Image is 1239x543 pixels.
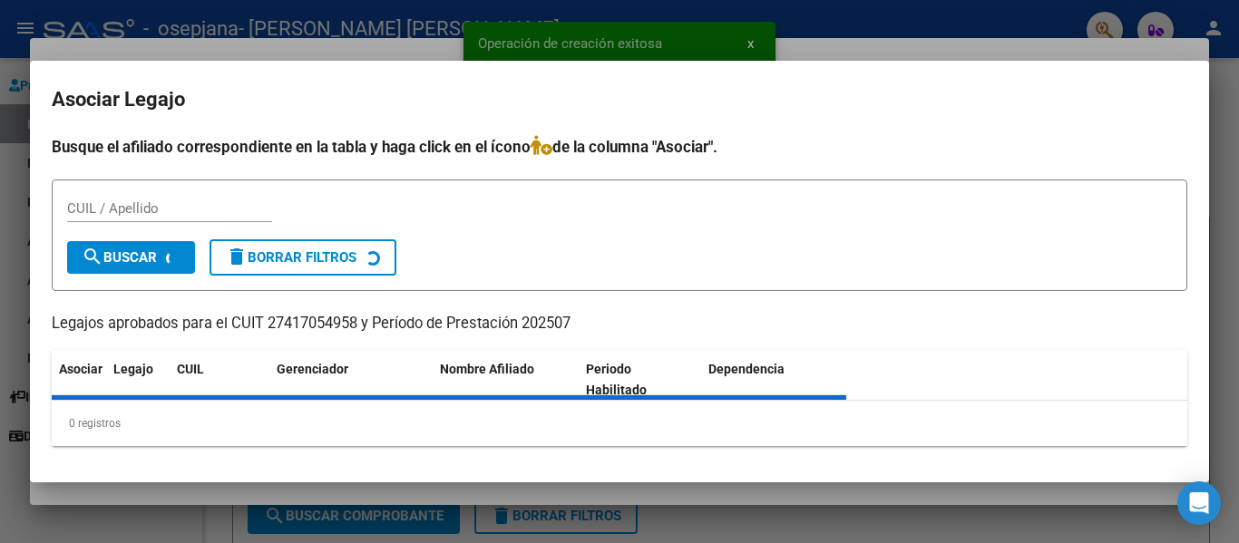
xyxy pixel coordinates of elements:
span: Nombre Afiliado [440,362,534,376]
span: CUIL [177,362,204,376]
span: Buscar [82,249,157,266]
datatable-header-cell: Nombre Afiliado [433,350,579,410]
button: Buscar [67,241,195,274]
div: Open Intercom Messenger [1177,481,1221,525]
h2: Asociar Legajo [52,82,1187,117]
span: Dependencia [708,362,785,376]
datatable-header-cell: Legajo [106,350,170,410]
p: Legajos aprobados para el CUIT 27417054958 y Período de Prestación 202507 [52,313,1187,335]
mat-icon: search [82,246,103,267]
span: Legajo [113,362,153,376]
datatable-header-cell: Periodo Habilitado [579,350,701,410]
h4: Busque el afiliado correspondiente en la tabla y haga click en el ícono de la columna "Asociar". [52,135,1187,159]
datatable-header-cell: Dependencia [701,350,847,410]
span: Borrar Filtros [226,249,356,266]
datatable-header-cell: Gerenciador [269,350,433,410]
span: Gerenciador [277,362,348,376]
datatable-header-cell: CUIL [170,350,269,410]
span: Asociar [59,362,102,376]
span: Periodo Habilitado [586,362,647,397]
mat-icon: delete [226,246,248,267]
datatable-header-cell: Asociar [52,350,106,410]
button: Borrar Filtros [210,239,396,276]
div: 0 registros [52,401,1187,446]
